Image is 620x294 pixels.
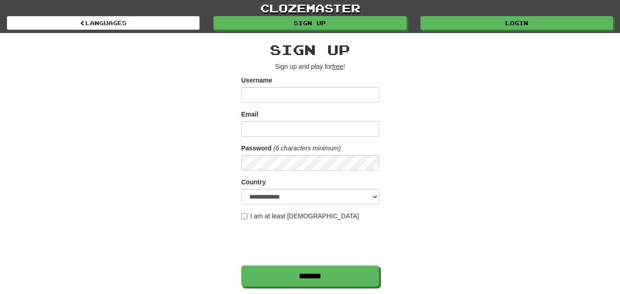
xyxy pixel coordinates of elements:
[7,16,200,30] a: Languages
[274,144,341,152] em: (6 characters minimum)
[241,225,381,261] iframe: reCAPTCHA
[241,178,266,187] label: Country
[241,62,379,71] p: Sign up and play for !
[213,16,406,30] a: Sign up
[241,211,359,221] label: I am at least [DEMOGRAPHIC_DATA]
[241,144,272,153] label: Password
[241,213,247,219] input: I am at least [DEMOGRAPHIC_DATA]
[241,110,258,119] label: Email
[241,76,273,85] label: Username
[420,16,613,30] a: Login
[332,63,343,70] u: free
[241,42,379,57] h2: Sign up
